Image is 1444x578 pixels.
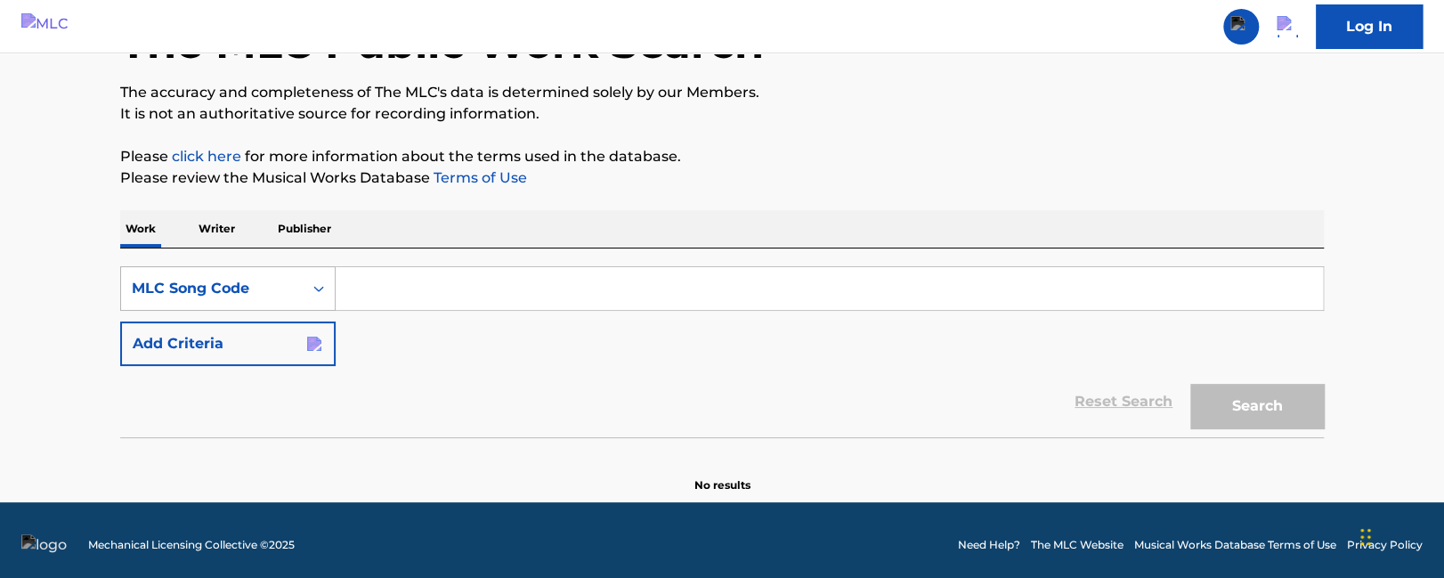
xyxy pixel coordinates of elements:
img: bd6bb6355a8f2a364990.svg [307,337,321,351]
button: Add Criteria [120,322,336,366]
form: Search Form [120,266,1324,437]
p: Writer [193,210,240,248]
a: Log In [1316,4,1423,49]
span: Mechanical Licensing Collective © 2025 [88,537,295,553]
img: logo [21,534,67,556]
p: No results [694,456,750,493]
a: The MLC Website [1031,537,1124,553]
a: Need Help? [958,537,1020,553]
p: Publisher [272,210,337,248]
img: search [1230,16,1252,37]
p: Work [120,210,161,248]
p: It is not an authoritative source for recording information. [120,103,1324,125]
p: Please for more information about the terms used in the database. [120,146,1324,167]
img: MLC Logo [21,13,90,39]
img: help [1277,16,1298,37]
a: Terms of Use [430,169,527,186]
div: Drag [1360,510,1371,564]
a: Musical Works Database Terms of Use [1134,537,1336,553]
div: Help [1270,9,1305,45]
p: Please review the Musical Works Database [120,167,1324,189]
a: click here [172,148,241,165]
iframe: Chat Widget [1355,493,1444,578]
div: MLC Song Code [132,278,292,299]
a: Public Search [1223,9,1259,45]
a: Privacy Policy [1347,537,1423,553]
p: The accuracy and completeness of The MLC's data is determined solely by our Members. [120,82,1324,103]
